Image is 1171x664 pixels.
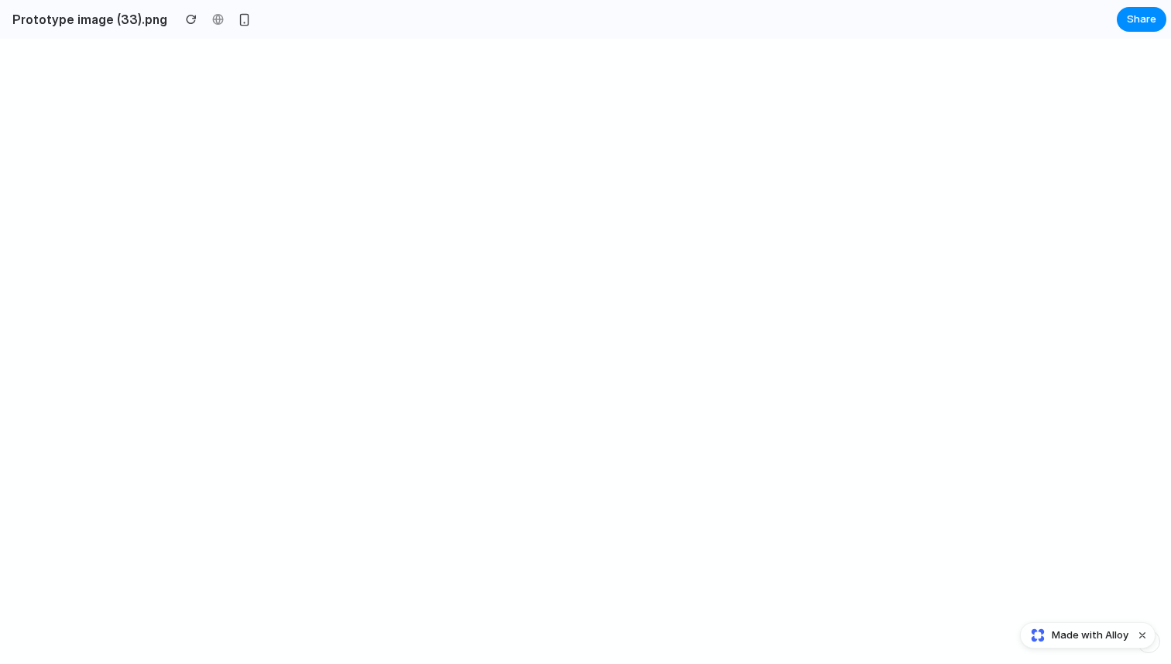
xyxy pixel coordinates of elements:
a: Made with Alloy [1021,628,1130,643]
span: Share [1127,12,1156,27]
button: Dismiss watermark [1133,626,1152,645]
h2: Prototype image (33).png [6,10,167,29]
button: Share [1117,7,1166,32]
span: Made with Alloy [1052,628,1128,643]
